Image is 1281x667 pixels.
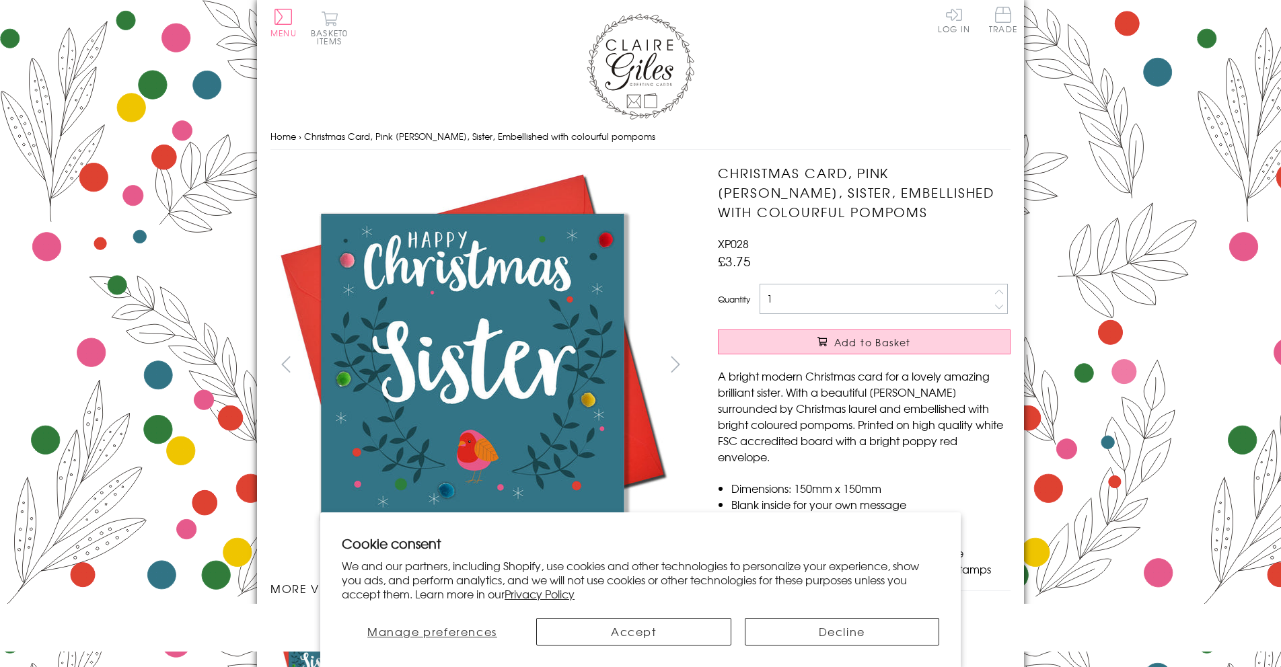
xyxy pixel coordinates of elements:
button: Accept [536,618,731,645]
span: Manage preferences [367,623,497,639]
span: › [299,130,301,143]
img: Christmas Card, Pink Robin, Sister, Embellished with colourful pompoms [270,163,674,567]
a: Home [270,130,296,143]
p: A bright modern Christmas card for a lovely amazing brilliant sister. With a beautiful [PERSON_NA... [718,368,1011,465]
button: Basket0 items [311,11,348,45]
nav: breadcrumbs [270,123,1011,151]
button: Manage preferences [342,618,523,645]
button: Decline [745,618,940,645]
p: We and our partners, including Shopify, use cookies and other technologies to personalize your ex... [342,559,939,600]
a: Privacy Policy [505,586,575,602]
img: Christmas Card, Pink Robin, Sister, Embellished with colourful pompoms [691,163,1095,567]
button: Add to Basket [718,329,1011,354]
h2: Cookie consent [342,534,939,553]
span: £3.75 [718,251,751,270]
a: Trade [989,7,1017,36]
span: 0 items [317,27,348,47]
h3: More views [270,580,691,596]
button: Menu [270,9,297,37]
span: Add to Basket [834,336,911,349]
button: next [661,349,691,379]
span: XP028 [718,235,749,251]
h1: Christmas Card, Pink [PERSON_NAME], Sister, Embellished with colourful pompoms [718,163,1011,221]
li: Blank inside for your own message [731,496,1011,512]
img: Claire Giles Greetings Cards [587,13,694,120]
a: Log In [938,7,970,33]
li: Dimensions: 150mm x 150mm [731,480,1011,496]
button: prev [270,349,301,379]
label: Quantity [718,293,750,305]
span: Menu [270,27,297,39]
span: Christmas Card, Pink [PERSON_NAME], Sister, Embellished with colourful pompoms [304,130,655,143]
span: Trade [989,7,1017,33]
